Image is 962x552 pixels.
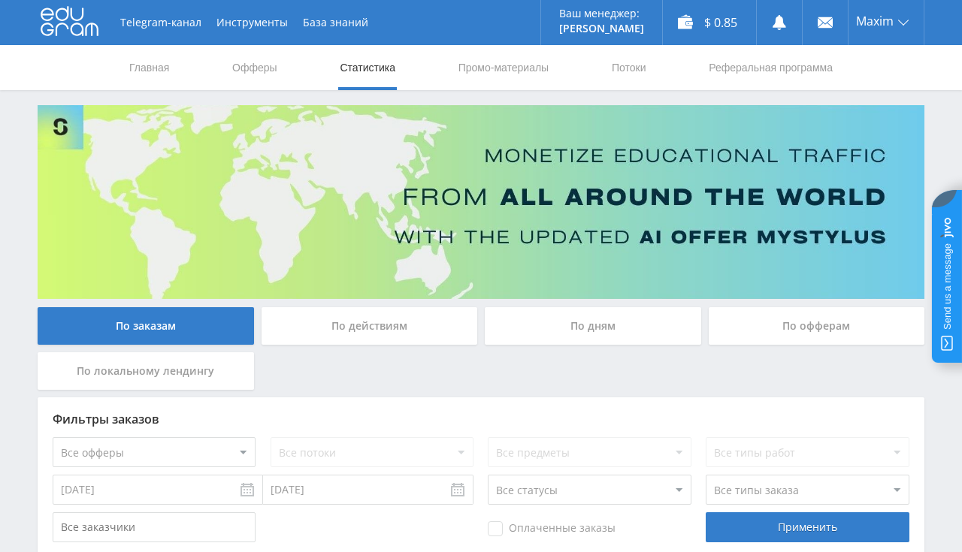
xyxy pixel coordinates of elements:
div: Применить [706,512,909,542]
span: Оплаченные заказы [488,521,616,536]
img: Banner [38,105,924,299]
a: Реферальная программа [707,45,834,90]
a: Офферы [231,45,279,90]
div: Фильтры заказов [53,412,909,426]
a: Статистика [338,45,397,90]
input: Все заказчики [53,512,256,542]
div: По дням [485,307,701,345]
a: Промо-материалы [457,45,550,90]
a: Потоки [610,45,648,90]
p: [PERSON_NAME] [559,23,644,35]
div: По действиям [262,307,478,345]
div: По локальному лендингу [38,352,254,390]
span: Maxim [856,15,894,27]
p: Ваш менеджер: [559,8,644,20]
div: По заказам [38,307,254,345]
div: По офферам [709,307,925,345]
a: Главная [128,45,171,90]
